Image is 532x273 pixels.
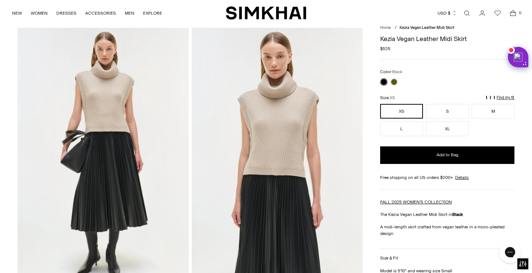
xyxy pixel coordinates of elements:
[517,10,523,16] span: 0
[426,121,469,136] button: XL
[226,6,306,20] a: SIMKHAI
[6,245,74,267] iframe: Sign Up via Text for Offers
[380,256,398,261] h3: Size & Fit
[392,70,402,74] span: Black
[452,212,463,217] strong: Black
[455,174,469,181] a: Details
[125,5,134,21] a: MEN
[472,104,514,119] button: M
[380,211,514,218] p: The Kezia Vegan Leather Midi Skirt in
[490,6,505,20] a: Wishlist
[380,104,423,119] button: XS
[380,249,514,268] button: Size & Fit
[395,25,397,31] div: /
[380,68,402,75] label: Color:
[506,6,520,20] a: Open cart modal
[438,5,457,21] button: USD $
[380,121,423,136] button: L
[380,25,514,31] nav: breadcrumbs
[390,96,395,100] span: XS
[380,174,514,181] div: Free shipping on all US orders $200+
[495,239,525,266] iframe: Gorgias live chat messenger
[380,224,514,237] p: A midi-length skirt crafted from vegan leather in a micro-pleated design.
[380,25,391,30] a: Home
[143,5,162,21] a: EXPLORE
[380,146,514,164] button: Add to Bag
[380,94,395,101] label: Size:
[460,6,474,20] a: Open search modal
[380,199,452,205] a: FALL 2025 WOMEN'S COLLECTION
[12,5,22,21] a: NEW
[475,6,490,20] a: Go to the account page
[85,5,116,21] a: ACCESSORIES
[400,25,454,30] span: Kezia Vegan Leather Midi Skirt
[426,104,469,119] button: S
[380,35,514,42] h1: Kezia Vegan Leather Midi Skirt
[380,45,390,52] span: $525
[56,5,76,21] a: DRESSES
[31,5,48,21] a: WOMEN
[437,152,458,158] span: Add to Bag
